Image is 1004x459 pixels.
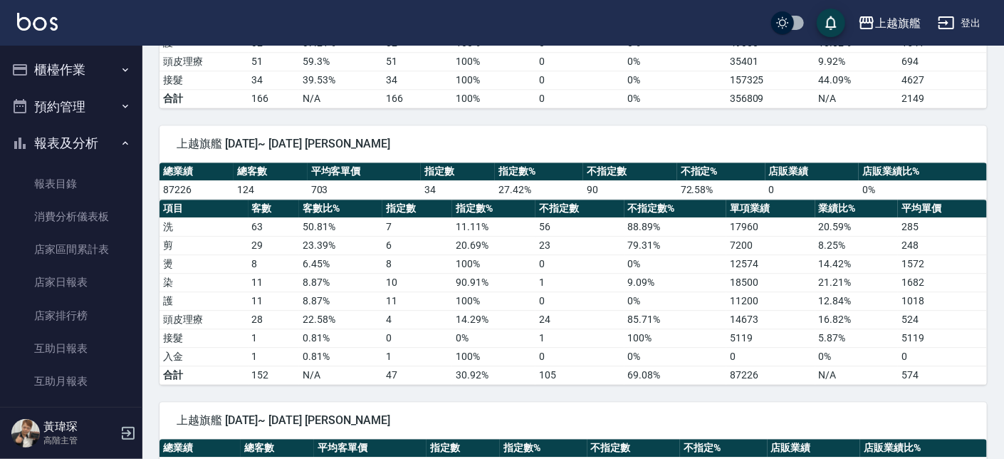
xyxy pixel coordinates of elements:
td: 8.25 % [815,236,899,254]
button: 上越旗艦 [852,9,926,38]
td: 24 [535,310,624,329]
td: 100 % [452,254,535,273]
td: 50.81 % [299,217,382,236]
a: 店家排行榜 [6,299,137,332]
td: 248 [898,236,987,254]
th: 客數 [249,200,300,218]
td: 8.87 % [299,292,382,310]
td: 18500 [726,273,815,292]
img: Logo [17,13,58,31]
th: 總客數 [241,439,314,458]
td: 51 [382,52,452,71]
td: 6.45 % [299,254,382,273]
td: 59.3 % [299,52,382,71]
td: 14.29 % [452,310,535,329]
td: 8.87 % [299,273,382,292]
td: 0 [535,292,624,310]
td: 79.31 % [624,236,726,254]
td: 12574 [726,254,815,273]
td: 入金 [160,347,249,366]
a: 互助排行榜 [6,398,137,430]
td: 1 [249,329,300,347]
td: 100 % [452,52,535,71]
td: 1 [382,347,452,366]
td: 14673 [726,310,815,329]
td: 0.81 % [299,329,382,347]
td: 1 [535,273,624,292]
td: 17960 [726,217,815,236]
td: 0 % [624,52,726,71]
td: 0 % [624,71,726,89]
td: 20.59 % [815,217,899,236]
td: 100% [452,89,535,108]
td: 85.71 % [624,310,726,329]
td: 90.91 % [452,273,535,292]
td: 12.84 % [815,292,899,310]
td: 28 [249,310,300,329]
td: 0 % [815,347,899,366]
th: 店販業績比% [860,439,987,458]
td: 87226 [160,180,234,199]
td: 9.92 % [815,52,899,71]
td: 23.39 % [299,236,382,254]
th: 平均客單價 [308,163,422,181]
td: 30.92% [452,366,535,384]
th: 店販業績 [765,163,859,181]
th: 不指定數% [624,200,726,218]
th: 指定數 [421,163,495,181]
table: a dense table [160,200,987,385]
td: N/A [299,89,382,108]
th: 總客數 [234,163,308,181]
h5: 黃瑋琛 [43,420,116,434]
td: 5119 [898,329,987,347]
button: 櫃檯作業 [6,51,137,88]
td: 524 [898,310,987,329]
td: 接髮 [160,329,249,347]
td: 157325 [726,71,815,89]
td: 88.89 % [624,217,726,236]
th: 總業績 [160,163,234,181]
td: 0 [765,180,859,199]
td: 574 [898,366,987,384]
td: 護 [160,292,249,310]
td: 0 % [859,180,987,199]
th: 單項業績 [726,200,815,218]
td: 染 [160,273,249,292]
td: 0 [535,347,624,366]
td: 6 [382,236,452,254]
th: 不指定% [680,439,768,458]
td: 剪 [160,236,249,254]
td: N/A [299,366,382,384]
td: 166 [382,89,452,108]
td: 285 [898,217,987,236]
td: 27.42 % [495,180,583,199]
td: 合計 [160,366,249,384]
td: 8 [382,254,452,273]
td: 87226 [726,366,815,384]
th: 指定數% [452,200,535,218]
div: 上越旗艦 [875,14,921,32]
td: 1 [535,329,624,347]
td: 14.42 % [815,254,899,273]
td: 5.87 % [815,329,899,347]
td: 0 [726,347,815,366]
a: 店家日報表 [6,266,137,299]
td: 356809 [726,89,815,108]
td: 44.09 % [815,71,899,89]
td: 頭皮理療 [160,310,249,329]
button: 登出 [932,10,987,36]
a: 互助日報表 [6,332,137,365]
td: 8 [249,254,300,273]
th: 不指定數 [535,200,624,218]
td: 20.69 % [452,236,535,254]
th: 不指定數 [583,163,677,181]
th: 平均單價 [898,200,987,218]
a: 報表目錄 [6,167,137,200]
td: 21.21 % [815,273,899,292]
td: 0% [624,89,726,108]
td: 合計 [160,89,249,108]
a: 店家區間累計表 [6,233,137,266]
td: 11200 [726,292,815,310]
th: 指定數% [500,439,587,458]
td: 0 % [624,292,726,310]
